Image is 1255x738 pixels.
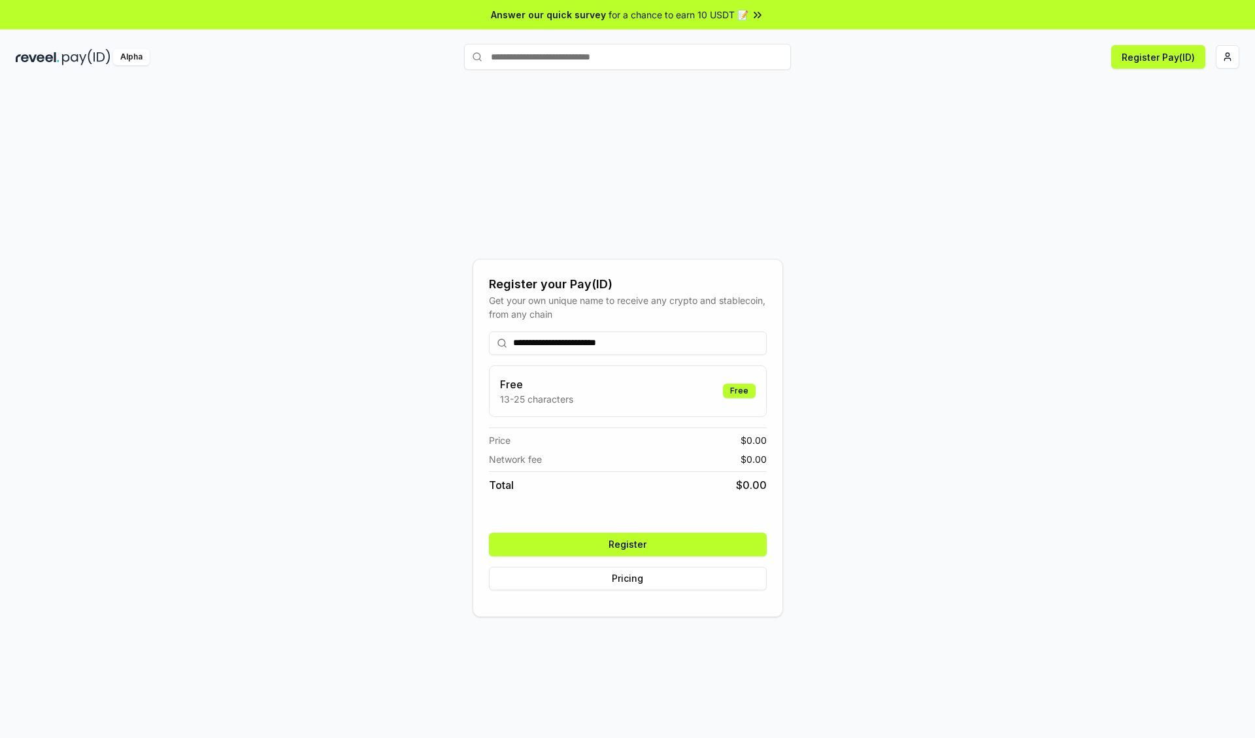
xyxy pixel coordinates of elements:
[489,433,510,447] span: Price
[489,477,514,493] span: Total
[736,477,767,493] span: $ 0.00
[500,392,573,406] p: 13-25 characters
[741,452,767,466] span: $ 0.00
[62,49,110,65] img: pay_id
[723,384,756,398] div: Free
[491,8,606,22] span: Answer our quick survey
[113,49,150,65] div: Alpha
[489,275,767,294] div: Register your Pay(ID)
[489,294,767,321] div: Get your own unique name to receive any crypto and stablecoin, from any chain
[489,533,767,556] button: Register
[500,377,573,392] h3: Free
[609,8,748,22] span: for a chance to earn 10 USDT 📝
[489,567,767,590] button: Pricing
[741,433,767,447] span: $ 0.00
[489,452,542,466] span: Network fee
[16,49,59,65] img: reveel_dark
[1111,45,1205,69] button: Register Pay(ID)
